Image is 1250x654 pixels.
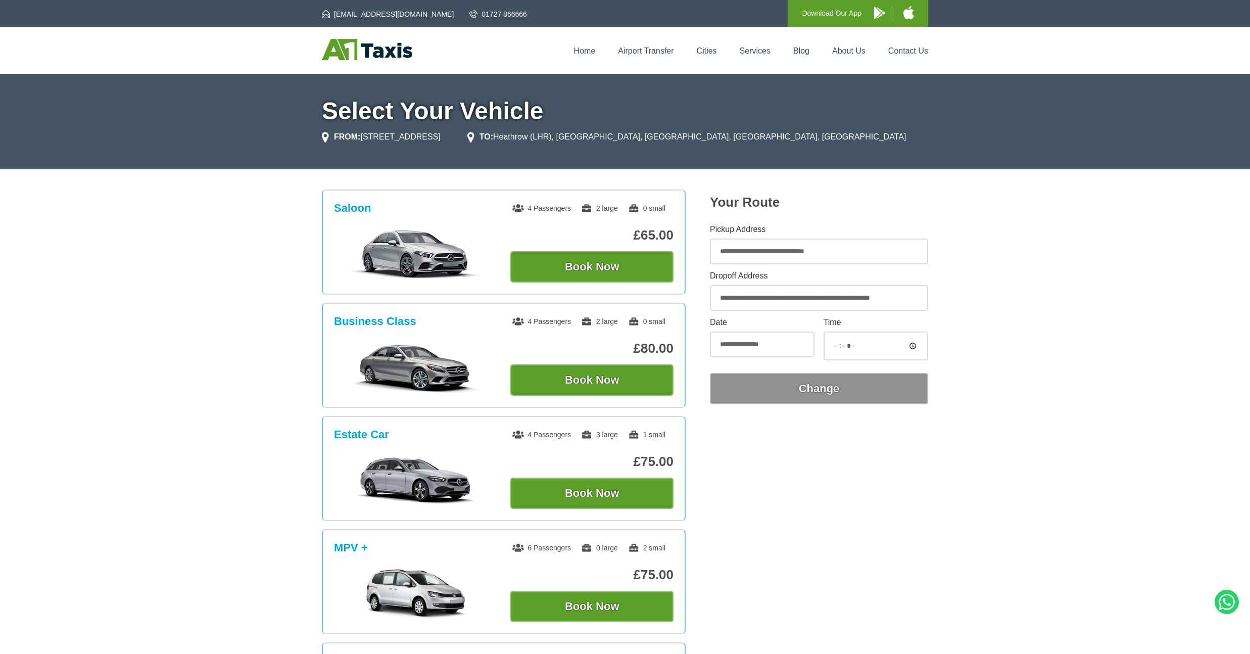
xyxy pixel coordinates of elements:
h3: MPV + [334,541,368,554]
span: 0 small [628,317,665,325]
p: £75.00 [510,567,674,583]
p: £65.00 [510,227,674,243]
h1: Select Your Vehicle [322,99,928,123]
p: £75.00 [510,454,674,470]
a: Blog [793,46,809,55]
strong: FROM: [334,132,360,141]
img: Business Class [340,342,492,393]
span: 0 large [581,544,618,552]
img: A1 Taxis Android App [874,7,885,19]
span: 2 large [581,317,618,325]
a: About Us [832,46,866,55]
img: MPV + [340,569,492,619]
h3: Business Class [334,315,416,328]
button: Change [710,373,928,404]
p: £80.00 [510,341,674,356]
label: Pickup Address [710,225,928,233]
span: 3 large [581,431,618,439]
h2: Your Route [710,195,928,210]
button: Book Now [510,251,674,283]
span: 4 Passengers [512,204,571,212]
li: [STREET_ADDRESS] [322,131,441,143]
img: A1 Taxis iPhone App [903,6,914,19]
h3: Saloon [334,202,371,215]
span: 4 Passengers [512,317,571,325]
strong: TO: [479,132,493,141]
a: Cities [697,46,717,55]
a: Contact Us [888,46,928,55]
span: 4 Passengers [512,431,571,439]
img: Estate Car [340,455,492,506]
a: 01727 866666 [469,9,527,19]
h3: Estate Car [334,428,389,441]
a: [EMAIL_ADDRESS][DOMAIN_NAME] [322,9,454,19]
p: Download Our App [802,7,861,20]
button: Book Now [510,364,674,396]
button: Book Now [510,478,674,509]
li: Heathrow (LHR), [GEOGRAPHIC_DATA], [GEOGRAPHIC_DATA], [GEOGRAPHIC_DATA], [GEOGRAPHIC_DATA] [467,131,906,143]
img: Saloon [340,229,492,279]
span: 6 Passengers [512,544,571,552]
span: 2 large [581,204,618,212]
button: Book Now [510,591,674,622]
span: 2 small [628,544,665,552]
label: Dropoff Address [710,272,928,280]
span: 0 small [628,204,665,212]
a: Home [574,46,596,55]
a: Airport Transfer [618,46,674,55]
label: Time [824,318,928,326]
a: Services [740,46,771,55]
label: Date [710,318,814,326]
img: A1 Taxis St Albans LTD [322,39,412,60]
span: 1 small [628,431,665,439]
